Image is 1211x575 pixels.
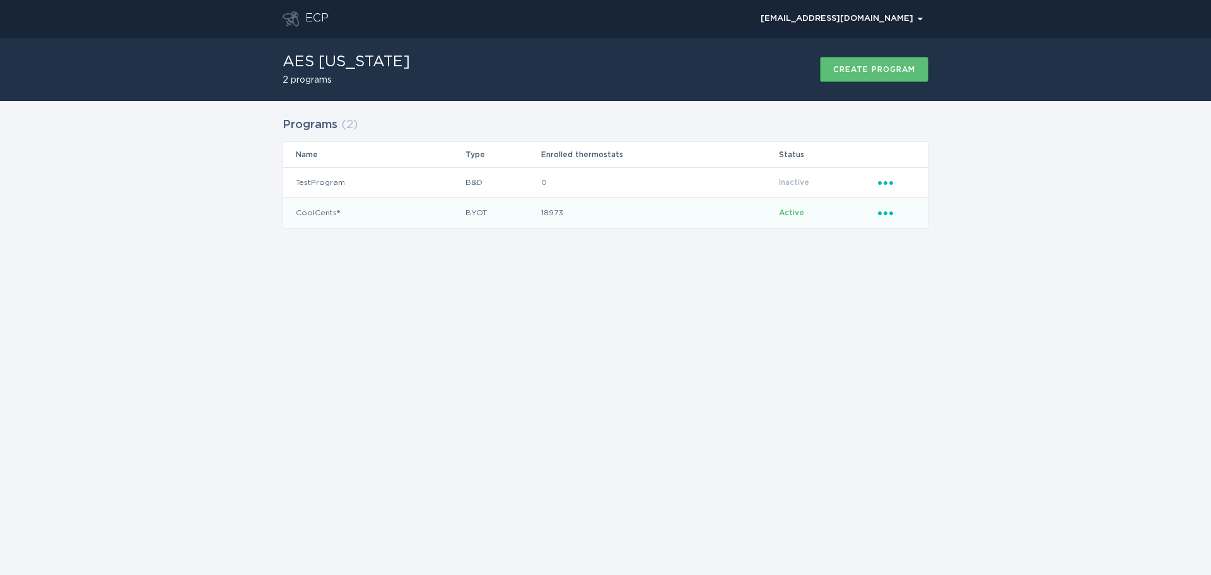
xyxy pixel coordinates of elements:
[820,57,928,82] button: Create program
[833,66,915,73] div: Create program
[465,198,541,228] td: BYOT
[755,9,928,28] button: Open user account details
[305,11,329,27] div: ECP
[778,142,877,167] th: Status
[779,179,809,186] span: Inactive
[283,142,928,167] tr: Table Headers
[465,142,541,167] th: Type
[878,175,915,189] div: Popover menu
[283,167,928,198] tr: 6c9ec73f3c2e44daabe373d3f8dd1749
[541,142,778,167] th: Enrolled thermostats
[283,76,410,85] h2: 2 programs
[283,198,928,228] tr: 2df74759bc1d4f429dc9e1cf41aeba94
[779,209,804,216] span: Active
[283,198,465,228] td: CoolCents®
[541,198,778,228] td: 18973
[283,114,337,136] h2: Programs
[341,119,358,131] span: ( 2 )
[541,167,778,198] td: 0
[761,15,923,23] div: [EMAIL_ADDRESS][DOMAIN_NAME]
[755,9,928,28] div: Popover menu
[283,142,465,167] th: Name
[283,167,465,198] td: TestProgram
[465,167,541,198] td: B&D
[878,206,915,220] div: Popover menu
[283,54,410,69] h1: AES [US_STATE]
[283,11,299,27] button: Go to dashboard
